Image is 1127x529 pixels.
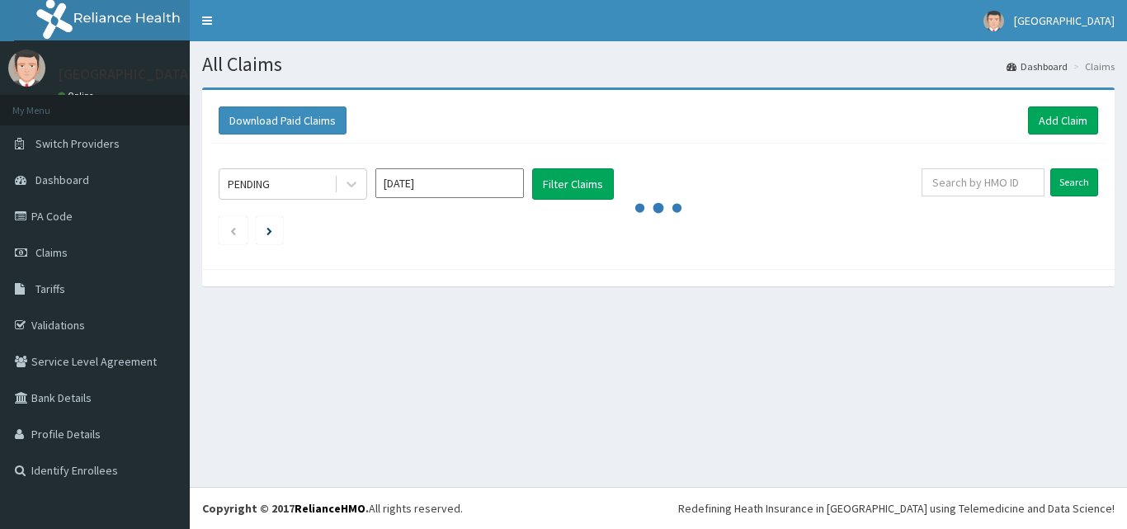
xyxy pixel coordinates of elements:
input: Search by HMO ID [922,168,1044,196]
img: User Image [983,11,1004,31]
span: Tariffs [35,281,65,296]
footer: All rights reserved. [190,487,1127,529]
span: Dashboard [35,172,89,187]
strong: Copyright © 2017 . [202,501,369,516]
span: Switch Providers [35,136,120,151]
h1: All Claims [202,54,1115,75]
svg: audio-loading [634,183,683,233]
li: Claims [1069,59,1115,73]
a: Previous page [229,223,237,238]
button: Download Paid Claims [219,106,347,135]
button: Filter Claims [532,168,614,200]
a: Next page [266,223,272,238]
input: Select Month and Year [375,168,524,198]
a: Add Claim [1028,106,1098,135]
div: Redefining Heath Insurance in [GEOGRAPHIC_DATA] using Telemedicine and Data Science! [678,500,1115,517]
span: Claims [35,245,68,260]
p: [GEOGRAPHIC_DATA] [58,67,194,82]
input: Search [1050,168,1098,196]
div: PENDING [228,176,270,192]
img: User Image [8,50,45,87]
a: RelianceHMO [295,501,365,516]
a: Online [58,90,97,102]
span: [GEOGRAPHIC_DATA] [1014,13,1115,28]
a: Dashboard [1007,59,1068,73]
